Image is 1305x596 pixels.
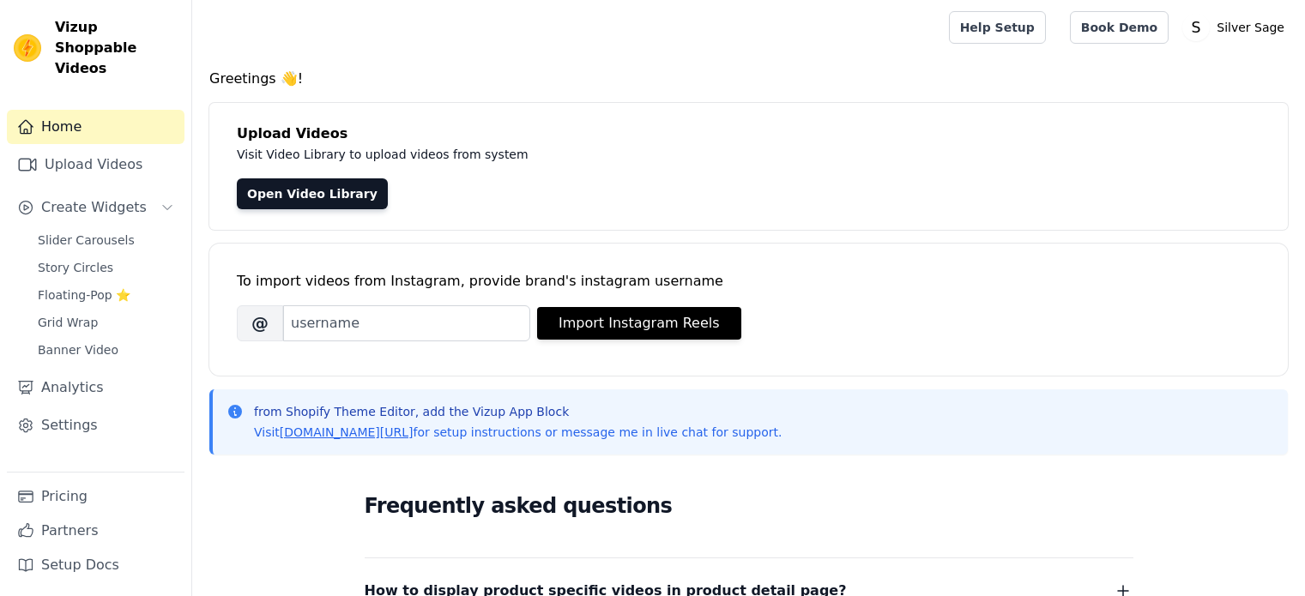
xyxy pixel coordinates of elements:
span: Slider Carousels [38,232,135,249]
h4: Greetings 👋! [209,69,1288,89]
a: Book Demo [1070,11,1169,44]
span: Vizup Shoppable Videos [55,17,178,79]
span: @ [237,305,283,341]
p: Silver Sage [1210,12,1291,43]
button: Create Widgets [7,190,184,225]
a: Partners [7,514,184,548]
div: To import videos from Instagram, provide brand's instagram username [237,271,1260,292]
a: Story Circles [27,256,184,280]
a: Grid Wrap [27,310,184,334]
img: Vizup [14,34,41,62]
a: Home [7,110,184,144]
a: Floating-Pop ⭐ [27,283,184,307]
a: Upload Videos [7,147,184,182]
a: Help Setup [949,11,1046,44]
button: Import Instagram Reels [537,307,741,340]
span: Create Widgets [41,197,147,218]
span: Floating-Pop ⭐ [38,286,130,304]
a: Banner Video [27,338,184,362]
input: username [283,305,530,341]
span: Story Circles [38,259,113,276]
h4: Upload Videos [237,123,1260,144]
a: Setup Docs [7,548,184,582]
a: [DOMAIN_NAME][URL] [280,425,414,439]
a: Open Video Library [237,178,388,209]
p: Visit for setup instructions or message me in live chat for support. [254,424,782,441]
span: Grid Wrap [38,314,98,331]
a: Pricing [7,479,184,514]
p: Visit Video Library to upload videos from system [237,144,1006,165]
a: Analytics [7,370,184,405]
a: Slider Carousels [27,228,184,252]
p: from Shopify Theme Editor, add the Vizup App Block [254,403,782,420]
button: S Silver Sage [1182,12,1291,43]
span: Banner Video [38,341,118,358]
h2: Frequently asked questions [365,489,1133,523]
text: S [1192,19,1201,36]
a: Settings [7,408,184,442]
